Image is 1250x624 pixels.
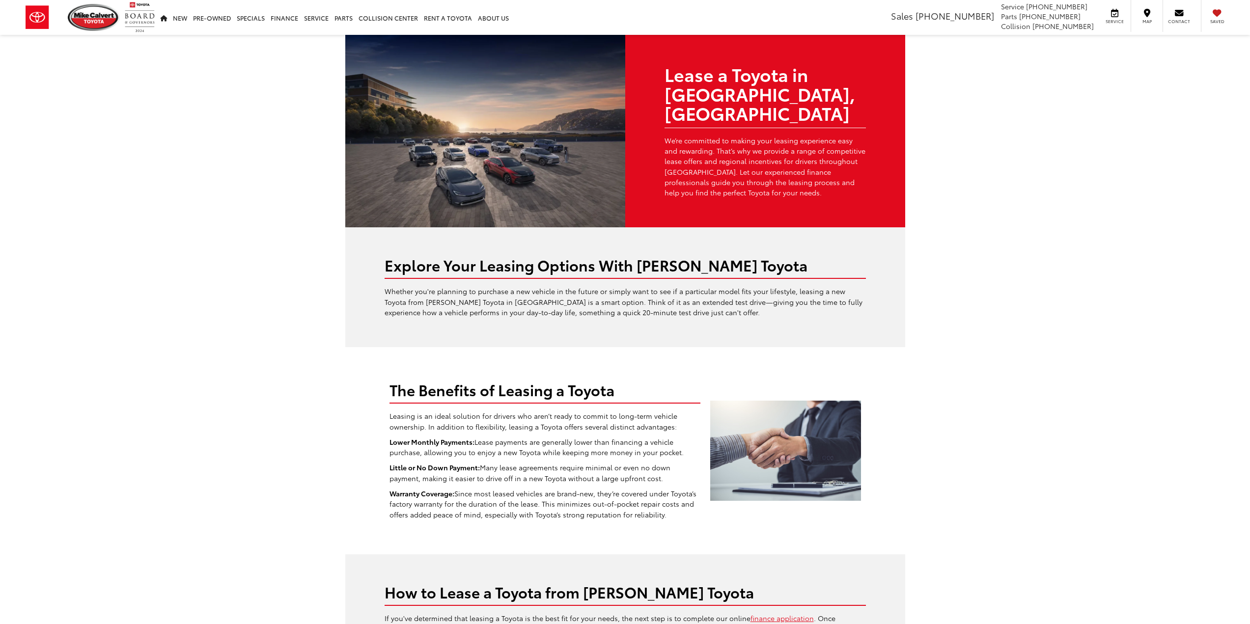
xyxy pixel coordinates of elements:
p: We’re committed to making your leasing experience easy and rewarding. That’s why we provide a ran... [665,136,866,198]
span: [PHONE_NUMBER] [1026,1,1087,11]
span: Contact [1168,18,1190,25]
a: finance application [750,613,814,623]
strong: Warranty Coverage: [389,488,454,498]
strong: Lower Monthly Payments: [389,437,474,447]
h1: Lease a Toyota in [GEOGRAPHIC_DATA], [GEOGRAPHIC_DATA] [665,64,866,123]
span: Map [1136,18,1158,25]
h2: The Benefits of Leasing a Toyota [389,381,700,398]
strong: Little or No Down Payment: [389,462,480,472]
p: Many lease agreements require minimal or even no down payment, making it easier to drive off in a... [389,462,700,484]
span: Collision [1001,21,1030,31]
h2: Explore Your Leasing Options With [PERSON_NAME] Toyota [385,257,866,273]
span: Parts [1001,11,1017,21]
p: Lease payments are generally lower than financing a vehicle purchase, allowing you to enjoy a new... [389,437,700,458]
span: [PHONE_NUMBER] [1032,21,1094,31]
span: [PHONE_NUMBER] [1019,11,1081,21]
p: Whether you're planning to purchase a new vehicle in the future or simply want to see if a partic... [385,286,866,318]
img: Woman smiling while considering Toyota lease benefits [710,401,861,501]
p: Leasing is an ideal solution for drivers who aren’t ready to commit to long-term vehicle ownershi... [389,411,700,432]
span: Saved [1206,18,1228,25]
span: Sales [891,9,913,22]
img: Mike Calvert Toyota [68,4,120,31]
span: Service [1001,1,1024,11]
p: Since most leased vehicles are brand-new, they’re covered under Toyota’s factory warranty for the... [389,488,700,520]
h2: How to Lease a Toyota from [PERSON_NAME] Toyota [385,584,866,600]
span: [PHONE_NUMBER] [916,9,994,22]
span: Service [1104,18,1126,25]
